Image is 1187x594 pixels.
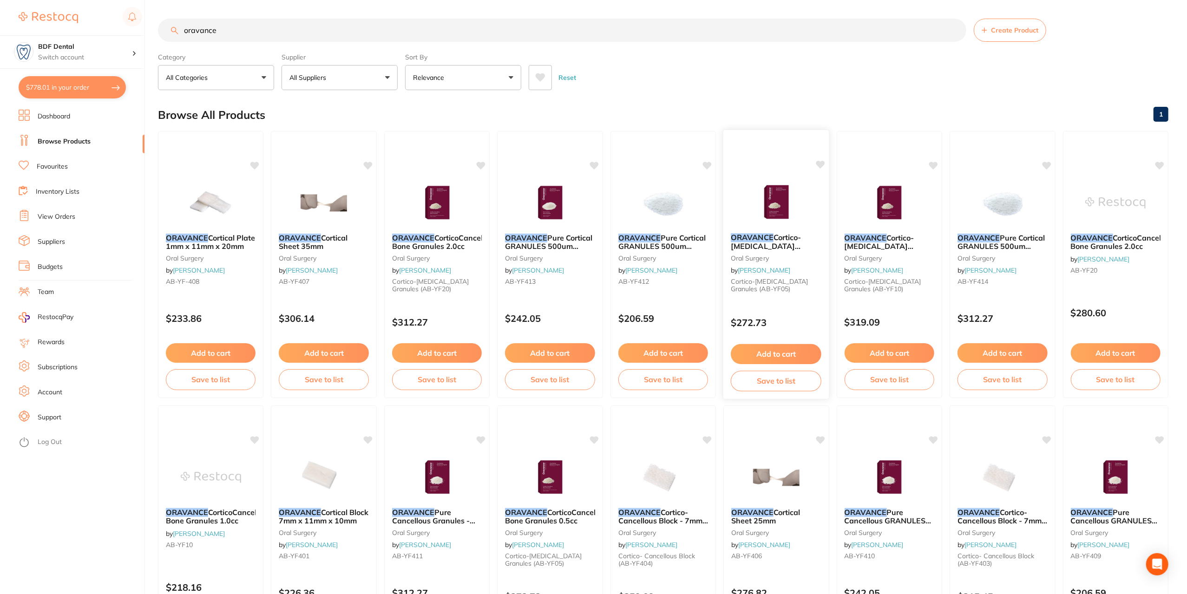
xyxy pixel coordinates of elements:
[957,529,1047,536] small: oral surgery
[618,234,708,251] b: ORAVANCE Pure Cortical GRANULES 500um -1000um 0.5cc
[618,552,695,568] span: Cortico- Cancellous Block (AB-YF404)
[38,338,65,347] a: Rewards
[392,529,482,536] small: oral surgery
[279,369,368,390] button: Save to list
[279,508,321,517] em: ORAVANCE
[845,317,934,327] p: $319.09
[279,313,368,324] p: $306.14
[731,529,821,536] small: oral surgery
[964,541,1016,549] a: [PERSON_NAME]
[1071,234,1161,251] b: ORAVANCE CorticoCancellous Bone Granules 2.0cc
[845,541,904,549] span: by
[282,53,398,61] label: Supplier
[166,255,256,262] small: oral surgery
[38,53,132,62] p: Switch account
[279,541,338,549] span: by
[505,255,595,262] small: oral surgery
[1071,541,1130,549] span: by
[505,233,592,260] span: Pure Cortical GRANULES 500um -1000um 1.0cc
[37,162,68,171] a: Favourites
[38,112,70,121] a: Dashboard
[1071,552,1102,560] span: AB-YF409
[505,508,547,517] em: ORAVANCE
[158,109,265,122] h2: Browse All Products
[505,313,595,324] p: $242.05
[731,508,800,525] span: Cortical Sheet 25mm
[279,552,309,560] span: AB-YF401
[520,180,580,226] img: ORAVANCE Pure Cortical GRANULES 500um -1000um 1.0cc
[512,541,564,549] a: [PERSON_NAME]
[731,266,790,274] span: by
[286,541,338,549] a: [PERSON_NAME]
[505,529,595,536] small: oral surgery
[405,53,521,61] label: Sort By
[746,179,807,226] img: ORAVANCE Cortico-Cancellous Bone Granules - 0.5cc
[618,233,706,260] span: Pure Cortical GRANULES 500um -1000um 0.5cc
[1085,180,1146,226] img: ORAVANCE CorticoCancellous Bone Granules 2.0cc
[859,454,919,501] img: ORAVANCE Pure Cancellous GRANULES 500um -1000um 1.0cc
[957,508,1000,517] em: ORAVANCE
[731,254,821,261] small: oral surgery
[392,541,451,549] span: by
[279,233,321,242] em: ORAVANCE
[845,343,934,363] button: Add to cart
[505,233,547,242] em: ORAVANCE
[852,541,904,549] a: [PERSON_NAME]
[19,7,78,28] a: Restocq Logo
[957,255,1047,262] small: oral surgery
[731,371,821,392] button: Save to list
[38,287,54,297] a: Team
[991,26,1038,34] span: Create Product
[1078,541,1130,549] a: [PERSON_NAME]
[618,529,708,536] small: oral surgery
[633,180,693,226] img: ORAVANCE Pure Cortical GRANULES 500um -1000um 0.5cc
[166,541,193,549] span: AB-YF10
[1071,343,1161,363] button: Add to cart
[286,266,338,274] a: [PERSON_NAME]
[1071,233,1113,242] em: ORAVANCE
[746,454,807,501] img: ORAVANCE Cortical Sheet 25mm
[166,508,208,517] em: ORAVANCE
[618,343,708,363] button: Add to cart
[618,266,677,274] span: by
[505,541,564,549] span: by
[279,266,338,274] span: by
[625,541,677,549] a: [PERSON_NAME]
[392,255,482,262] small: oral surgery
[618,541,677,549] span: by
[731,317,821,328] p: $272.73
[181,180,241,226] img: ORAVANCE Cortical Plate 1mm x 11mm x 20mm
[1146,553,1168,575] div: Open Intercom Messenger
[279,529,368,536] small: oral surgery
[731,233,801,259] span: Cortico-[MEDICAL_DATA] Granules - 0.5cc
[19,76,126,98] button: $778.01 in your order
[845,266,904,274] span: by
[731,233,774,242] em: ORAVANCE
[957,234,1047,251] b: ORAVANCE Pure Cortical GRANULES 500um -1000um 2.0cc
[181,454,241,501] img: ORAVANCE CorticoCancellous Bone Granules 1.0cc
[166,233,208,242] em: ORAVANCE
[520,454,580,501] img: ORAVANCE CorticoCancellous Bone Granules 0.5cc
[738,266,790,274] a: [PERSON_NAME]
[972,454,1033,501] img: ORAVANCE Cortico-Cancellous Block - 7mm x 11mm x 10mm
[1071,508,1161,525] b: ORAVANCE Pure Cancellous GRANULES 500um -1000um 0.5cc
[158,19,966,42] input: Search Products
[38,437,62,447] a: Log Out
[38,42,132,52] h4: BDF Dental
[392,233,434,242] em: ORAVANCE
[38,363,78,372] a: Subscriptions
[957,508,1047,534] span: Cortico-Cancellous Block - 7mm x 11mm x 10mm
[405,65,521,90] button: Relevance
[845,508,934,525] b: ORAVANCE Pure Cancellous GRANULES 500um -1000um 1.0cc
[1071,255,1130,263] span: by
[166,277,199,286] span: AB-YF-408
[279,255,368,262] small: oral surgery
[957,233,1045,260] span: Pure Cortical GRANULES 500um -1000um 2.0cc
[738,541,790,549] a: [PERSON_NAME]
[158,53,274,61] label: Category
[845,255,934,262] small: oral surgery
[36,187,79,196] a: Inventory Lists
[166,343,256,363] button: Add to cart
[173,529,225,538] a: [PERSON_NAME]
[14,43,33,61] img: BDF Dental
